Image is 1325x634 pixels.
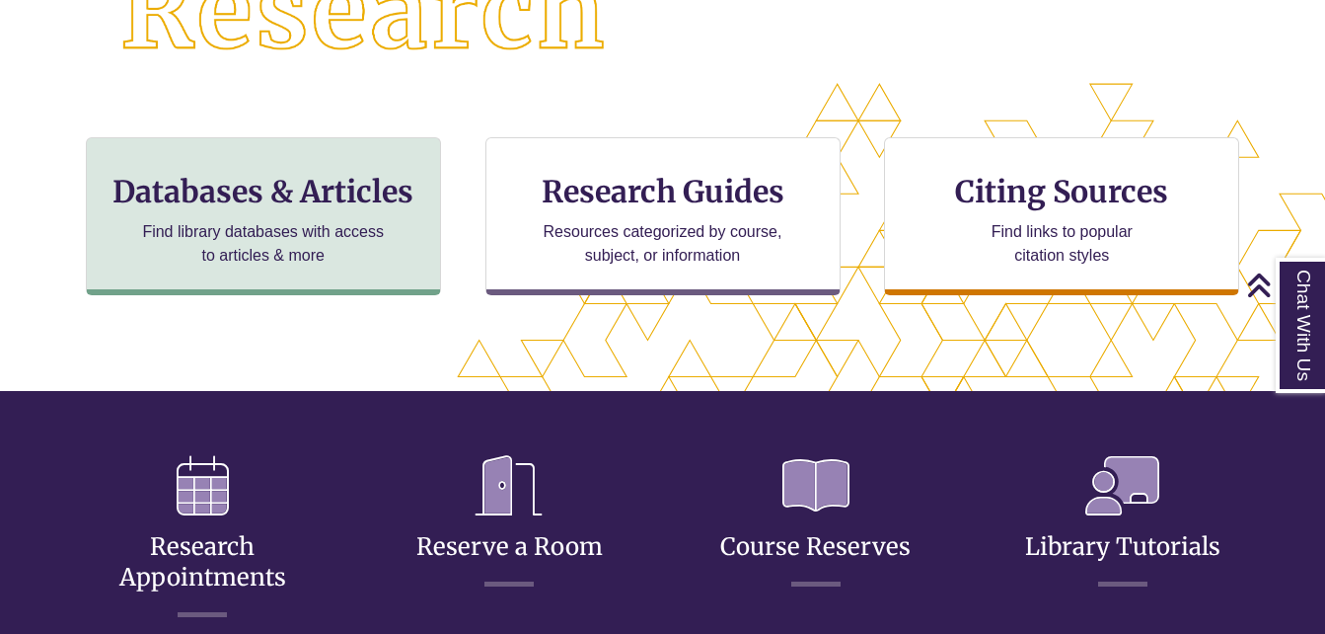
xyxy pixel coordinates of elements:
[485,137,841,295] a: Research Guides Resources categorized by course, subject, or information
[119,484,286,593] a: Research Appointments
[86,137,441,295] a: Databases & Articles Find library databases with access to articles & more
[1246,272,1320,298] a: Back to Top
[534,220,791,268] p: Resources categorized by course, subject, or information
[720,484,911,562] a: Course Reserves
[1025,484,1220,562] a: Library Tutorials
[502,173,824,210] h3: Research Guides
[134,220,392,268] p: Find library databases with access to articles & more
[884,137,1239,295] a: Citing Sources Find links to popular citation styles
[103,173,424,210] h3: Databases & Articles
[941,173,1182,210] h3: Citing Sources
[966,220,1158,268] p: Find links to popular citation styles
[416,484,603,562] a: Reserve a Room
